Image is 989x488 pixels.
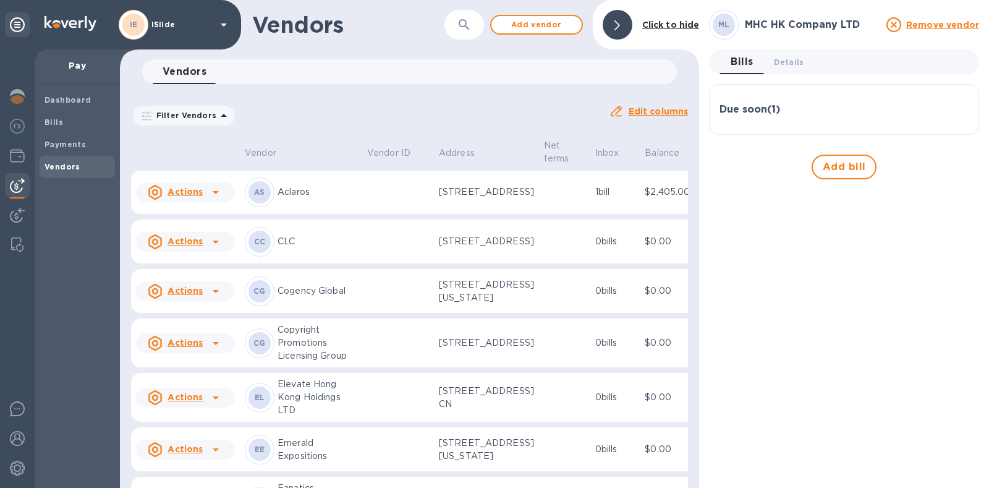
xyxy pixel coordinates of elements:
p: Cogency Global [278,285,357,298]
p: Address [439,147,475,160]
p: $0.00 [645,336,695,349]
span: Address [439,147,491,160]
h3: Due soon ( 1 ) [719,104,780,116]
u: Actions [168,187,203,197]
span: Net terms [544,139,585,165]
p: Pay [45,59,110,72]
p: $0.00 [645,443,695,456]
b: AS [254,187,265,197]
p: $2,405.00 [645,186,695,199]
p: $0.00 [645,391,695,404]
b: Vendors [45,162,80,171]
b: CC [254,237,266,246]
p: Emerald Expositions [278,437,357,463]
p: Aclaros [278,186,357,199]
div: Due soon(1) [719,95,969,124]
p: [STREET_ADDRESS][US_STATE] [439,278,534,304]
span: Inbox [595,147,635,160]
p: $0.00 [645,235,695,248]
p: Elevate Hong Kong Holdings LTD [278,378,357,417]
div: Unpin categories [5,12,30,37]
u: Actions [168,338,203,348]
span: Bills [731,53,753,71]
button: Add bill [812,155,877,179]
p: Net terms [544,139,569,165]
b: ML [718,20,730,29]
u: Remove vendor [906,20,979,30]
p: Balance [645,147,679,160]
u: Actions [168,236,203,246]
span: Add vendor [501,17,572,32]
p: CLC [278,235,357,248]
b: Click to hide [642,20,700,30]
p: 1 bill [595,186,635,199]
b: CG [253,338,266,348]
p: Vendor [245,147,276,160]
b: CG [253,286,266,296]
p: Filter Vendors [151,110,216,121]
img: Foreign exchange [10,119,25,134]
p: [STREET_ADDRESS] [439,235,534,248]
p: ISlide [151,20,213,29]
p: Copyright Promotions Licensing Group [278,323,357,362]
h1: Vendors [252,12,444,38]
p: $0.00 [645,285,695,298]
p: 0 bills [595,391,635,404]
span: Add bill [823,160,866,174]
p: [STREET_ADDRESS] [439,186,534,199]
p: [STREET_ADDRESS][US_STATE] [439,437,534,463]
b: EL [255,393,265,402]
p: 0 bills [595,336,635,349]
b: Bills [45,118,63,127]
u: Actions [168,392,203,402]
u: Edit columns [629,106,689,116]
u: Actions [168,286,203,296]
p: [STREET_ADDRESS] [439,336,534,349]
b: Dashboard [45,95,91,105]
span: Vendor [245,147,292,160]
p: 0 bills [595,285,635,298]
button: Add vendor [490,15,583,35]
p: [STREET_ADDRESS] CN [439,385,534,411]
span: Vendor ID [367,147,427,160]
img: Logo [45,16,96,31]
h3: MHC HK Company LTD [745,19,879,31]
u: Actions [168,444,203,454]
p: Vendor ID [367,147,410,160]
p: 0 bills [595,235,635,248]
img: Wallets [10,148,25,163]
b: EE [255,445,265,454]
p: 0 bills [595,443,635,456]
b: Payments [45,140,86,149]
span: Vendors [163,63,206,80]
b: IE [130,20,138,29]
span: Balance [645,147,695,160]
span: Details [774,56,804,69]
p: Inbox [595,147,619,160]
